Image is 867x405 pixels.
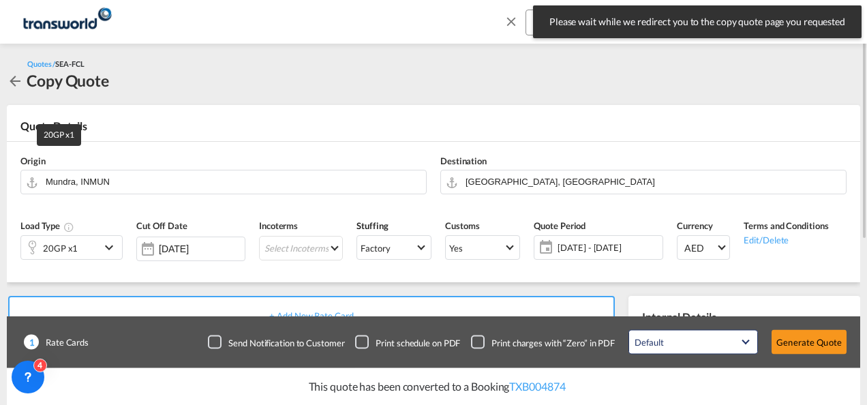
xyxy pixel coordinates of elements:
div: Edit/Delete [744,232,828,246]
span: + Add New Rate Card [269,310,353,321]
span: Incoterms [259,220,298,231]
md-select: Select Incoterms [259,236,343,260]
md-icon: icon-chevron-down [101,239,121,256]
span: Please wait while we redirect you to the copy quote page you requested [545,15,849,29]
span: 20GP x1 [44,130,74,140]
div: 20GP x1icon-chevron-down [20,235,123,260]
span: Quote Period [534,220,585,231]
md-select: Select Stuffing: Factory [356,235,431,260]
span: [DATE] - [DATE] [558,241,659,254]
div: Internal Details [628,296,860,338]
span: Origin [20,155,45,166]
md-icon: icon-information-outline [63,222,74,232]
span: AED [684,241,716,255]
div: icon-arrow-left [7,70,27,91]
div: Print charges with “Zero” in PDF [491,336,615,348]
div: Factory [361,243,390,254]
p: This quote has been converted to a Booking [302,379,566,394]
div: 20GP x1 [43,239,78,258]
div: Copy Quote [27,70,109,91]
span: Customs [445,220,479,231]
input: Search by Door/Port [46,170,419,194]
span: Rate Cards [39,336,89,348]
md-checkbox: Checkbox No Ink [471,335,615,349]
span: Stuffing [356,220,388,231]
span: SEA-FCL [55,59,84,68]
span: Destination [440,155,487,166]
div: Default [635,337,663,348]
md-checkbox: Checkbox No Ink [355,335,460,349]
div: + Add New Rate Card [8,296,615,337]
md-select: Select Customs: Yes [445,235,520,260]
div: Send Notification to Customer [228,336,344,348]
span: Cut Off Date [136,220,187,231]
span: Quotes / [27,59,55,68]
span: Load Type [20,220,74,231]
md-input-container: Mundra, INMUN [20,170,427,194]
md-select: Select Currency: د.إ AEDUnited Arab Emirates Dirham [677,235,730,260]
span: Terms and Conditions [744,220,828,231]
md-icon: icon-arrow-left [7,73,23,89]
span: [DATE] - [DATE] [554,238,663,257]
button: Generate Quote [772,330,847,355]
img: f753ae806dec11f0841701cdfdf085c0.png [20,6,112,37]
md-icon: icon-calendar [534,239,551,256]
span: icon-close [504,10,526,42]
div: Yes [449,243,463,254]
span: 1 [24,335,39,350]
md-checkbox: Checkbox No Ink [208,335,344,349]
div: Quote Details [7,119,860,140]
md-input-container: Jebel Ali, AEJEA [440,170,847,194]
md-icon: icon-close [504,14,519,29]
a: TXB004874 [509,380,565,393]
input: Select [159,243,245,254]
input: Search by Door/Port [466,170,839,194]
span: Currency [677,220,712,231]
div: Print schedule on PDF [376,336,460,348]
